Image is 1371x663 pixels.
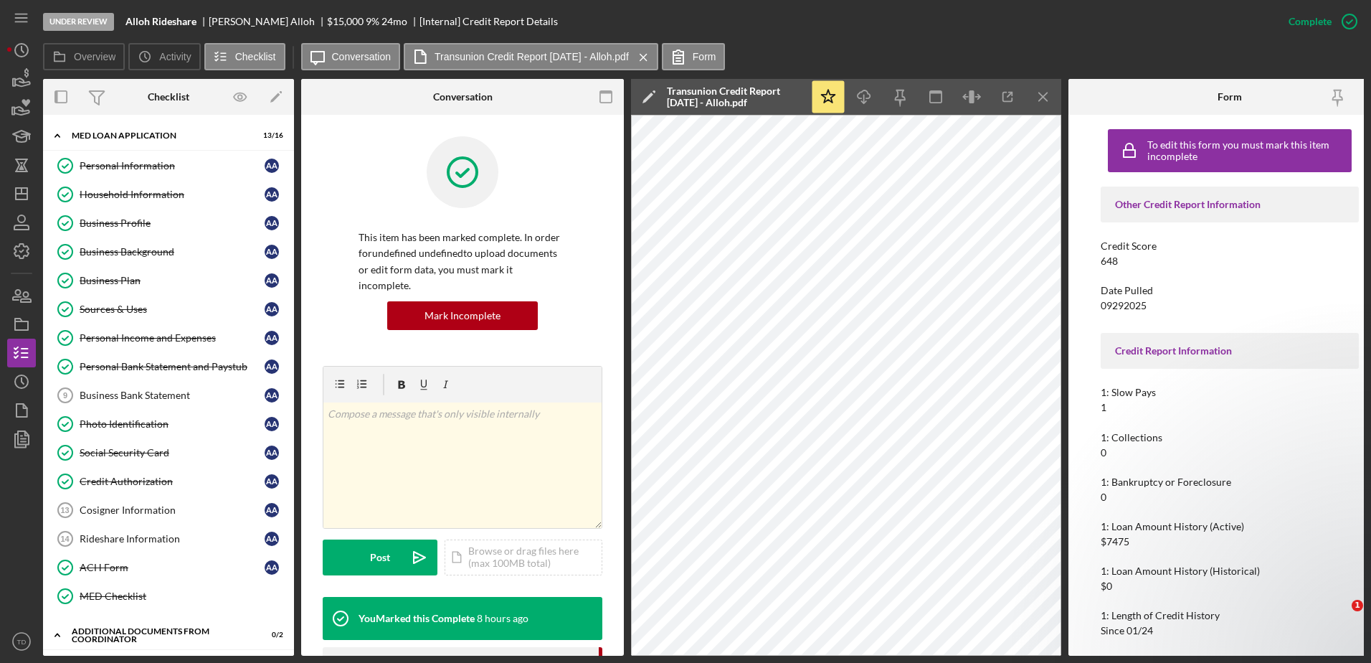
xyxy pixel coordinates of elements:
[359,613,475,624] div: You Marked this Complete
[366,16,379,27] div: 9 %
[50,209,287,238] a: Business ProfileAA
[265,159,279,173] div: A A
[1274,7,1364,36] button: Complete
[209,16,327,27] div: [PERSON_NAME] Alloh
[50,438,287,467] a: Social Security CardAA
[301,43,401,70] button: Conversation
[265,532,279,546] div: A A
[265,503,279,517] div: A A
[1147,139,1348,162] div: To edit this form you must mark this item incomplete
[1101,476,1359,488] div: 1: Bankruptcy or Foreclosure
[1101,432,1359,443] div: 1: Collections
[80,418,265,430] div: Photo Identification
[265,417,279,431] div: A A
[387,301,538,330] button: Mark Incomplete
[327,15,364,27] span: $15,000
[80,304,265,315] div: Sources & Uses
[265,273,279,288] div: A A
[128,43,200,70] button: Activity
[1101,492,1106,503] div: 0
[63,391,67,400] tspan: 9
[265,474,279,489] div: A A
[74,51,115,62] label: Overview
[359,230,566,294] p: This item has been marked complete. In order for undefined undefined to upload documents or edit ...
[80,361,265,372] div: Personal Bank Statement and Paystub
[72,131,247,140] div: MED Loan Application
[80,189,265,200] div: Household Information
[265,216,279,230] div: A A
[257,131,283,140] div: 13 / 16
[1101,387,1359,398] div: 1: Slow Pays
[235,51,276,62] label: Checklist
[43,13,114,31] div: Under Review
[204,43,285,70] button: Checklist
[125,16,196,27] b: Alloh Rideshare
[265,302,279,316] div: A A
[80,246,265,258] div: Business Background
[80,476,265,487] div: Credit Authorization
[50,496,287,525] a: 13Cosigner InformationAA
[72,627,247,644] div: Additional Documents from Coordinator
[80,591,286,602] div: MED Checklist
[80,504,265,516] div: Cosigner Information
[80,332,265,344] div: Personal Income and Expenses
[265,245,279,259] div: A A
[265,331,279,345] div: A A
[80,447,265,459] div: Social Security Card
[60,535,70,543] tspan: 14
[265,359,279,374] div: A A
[159,51,191,62] label: Activity
[265,560,279,575] div: A A
[50,238,287,266] a: Business BackgroundAA
[1289,7,1332,36] div: Complete
[1352,600,1363,611] span: 1
[50,266,287,295] a: Business PlanAA
[50,352,287,381] a: Personal Bank Statement and PaystubAA
[80,533,265,545] div: Rideshare Information
[50,467,287,496] a: Credit AuthorizationAA
[50,582,287,611] a: MED Checklist
[80,217,265,229] div: Business Profile
[1101,255,1118,267] div: 648
[1101,240,1359,252] div: Credit Score
[148,91,189,103] div: Checklist
[424,301,501,330] div: Mark Incomplete
[693,51,716,62] label: Form
[667,85,803,108] div: Transunion Credit Report [DATE] - Alloh.pdf
[7,627,36,656] button: TD
[323,540,437,575] button: Post
[50,525,287,553] a: 14Rideshare InformationAA
[80,160,265,171] div: Personal Information
[265,446,279,460] div: A A
[1218,91,1242,103] div: Form
[50,180,287,209] a: Household InformationAA
[1101,625,1153,636] div: Since 01/24
[60,506,69,514] tspan: 13
[1322,600,1357,634] iframe: Intercom live chat
[80,562,265,573] div: ACH Form
[370,540,390,575] div: Post
[1115,199,1344,210] div: Other Credit Report Information
[404,43,658,70] button: Transunion Credit Report [DATE] - Alloh.pdf
[433,91,493,103] div: Conversation
[1101,402,1106,413] div: 1
[80,275,265,286] div: Business Plan
[662,43,726,70] button: Form
[50,324,287,352] a: Personal Income and ExpensesAA
[1115,345,1344,357] div: Credit Report Information
[381,16,407,27] div: 24 mo
[1101,300,1147,311] div: 09292025
[50,295,287,324] a: Sources & UsesAA
[50,381,287,410] a: 9Business Bank StatementAA
[50,151,287,180] a: Personal InformationAA
[265,388,279,403] div: A A
[1101,285,1359,296] div: Date Pulled
[43,43,125,70] button: Overview
[265,187,279,202] div: A A
[419,16,558,27] div: [Internal] Credit Report Details
[435,51,629,62] label: Transunion Credit Report [DATE] - Alloh.pdf
[50,553,287,582] a: ACH FormAA
[332,51,392,62] label: Conversation
[257,631,283,639] div: 0 / 2
[50,410,287,438] a: Photo IdentificationAA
